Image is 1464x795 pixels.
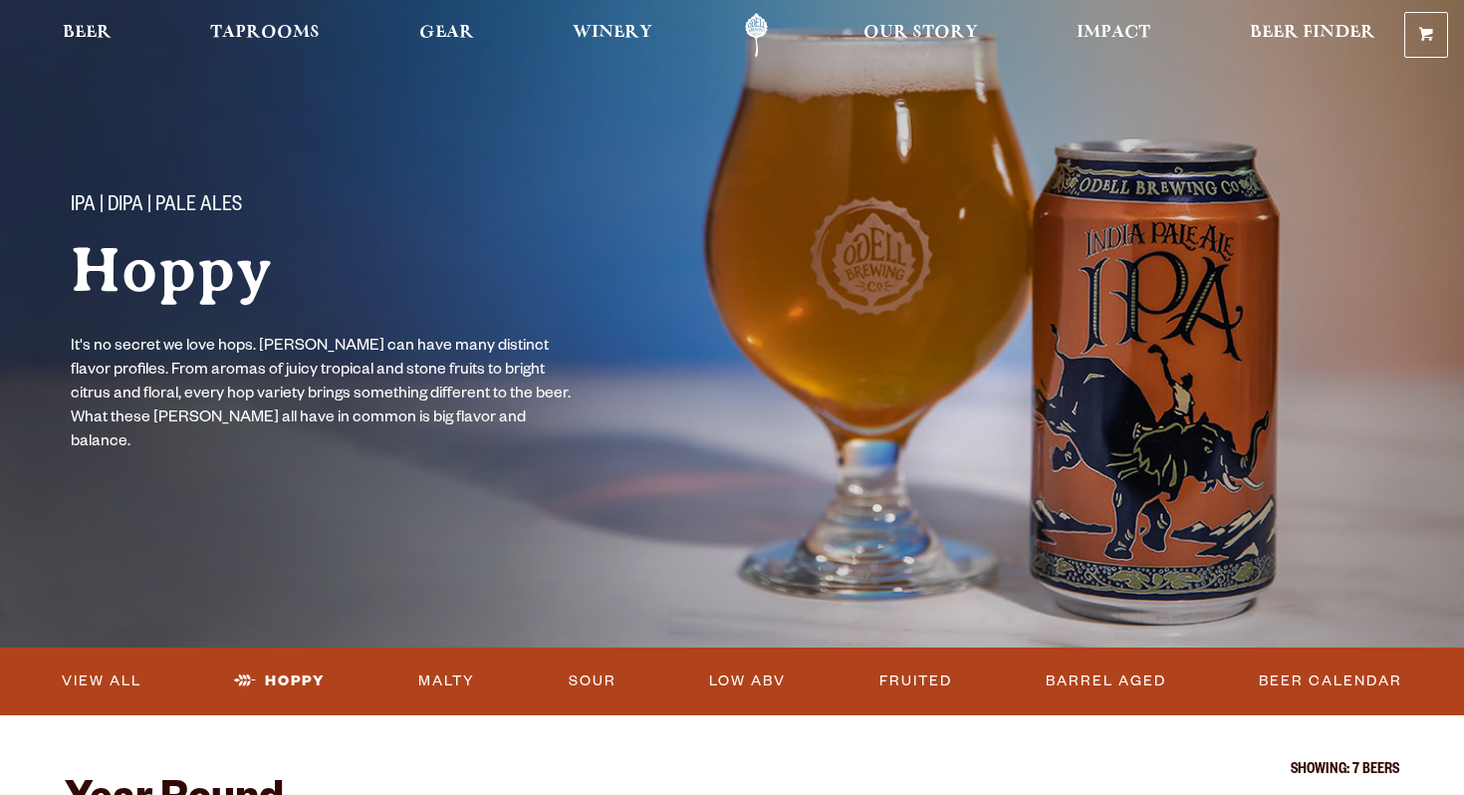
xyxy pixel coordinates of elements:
[1250,25,1375,41] span: Beer Finder
[197,13,333,58] a: Taprooms
[210,25,320,41] span: Taprooms
[1251,659,1410,704] a: Beer Calendar
[851,13,991,58] a: Our Story
[871,659,960,704] a: Fruited
[63,25,112,41] span: Beer
[406,13,487,58] a: Gear
[419,25,474,41] span: Gear
[54,659,149,704] a: View All
[863,25,978,41] span: Our Story
[1064,13,1163,58] a: Impact
[701,659,794,704] a: Low ABV
[561,659,624,704] a: Sour
[71,236,692,304] h1: Hoppy
[1077,25,1150,41] span: Impact
[226,659,333,704] a: Hoppy
[719,13,794,58] a: Odell Home
[1237,13,1388,58] a: Beer Finder
[50,13,124,58] a: Beer
[71,194,242,220] span: IPA | DIPA | Pale Ales
[1038,659,1174,704] a: Barrel Aged
[573,25,652,41] span: Winery
[71,336,581,455] p: It's no secret we love hops. [PERSON_NAME] can have many distinct flavor profiles. From aromas of...
[65,763,1399,779] p: Showing: 7 Beers
[560,13,665,58] a: Winery
[410,659,483,704] a: Malty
